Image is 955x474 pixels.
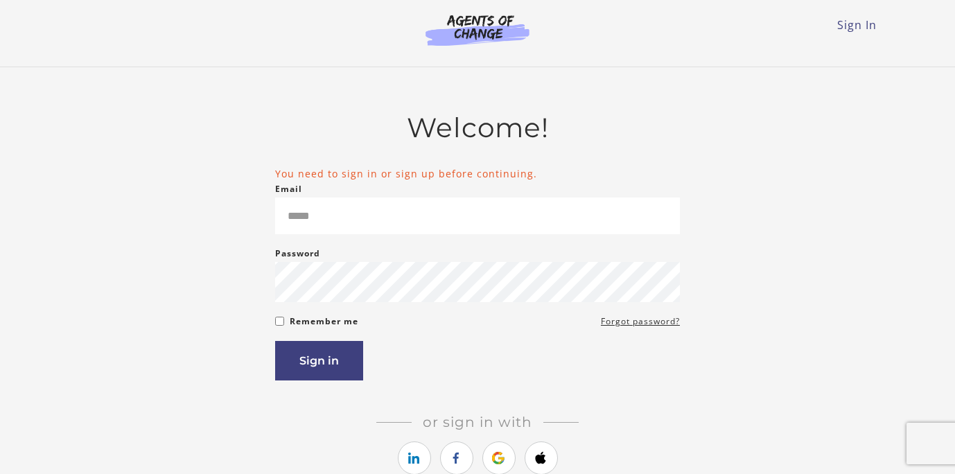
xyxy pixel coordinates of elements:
[601,313,680,330] a: Forgot password?
[275,181,302,197] label: Email
[275,341,363,380] button: Sign in
[412,414,543,430] span: Or sign in with
[837,17,877,33] a: Sign In
[411,14,544,46] img: Agents of Change Logo
[290,313,358,330] label: Remember me
[275,112,680,144] h2: Welcome!
[275,245,320,262] label: Password
[275,166,680,181] li: You need to sign in or sign up before continuing.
